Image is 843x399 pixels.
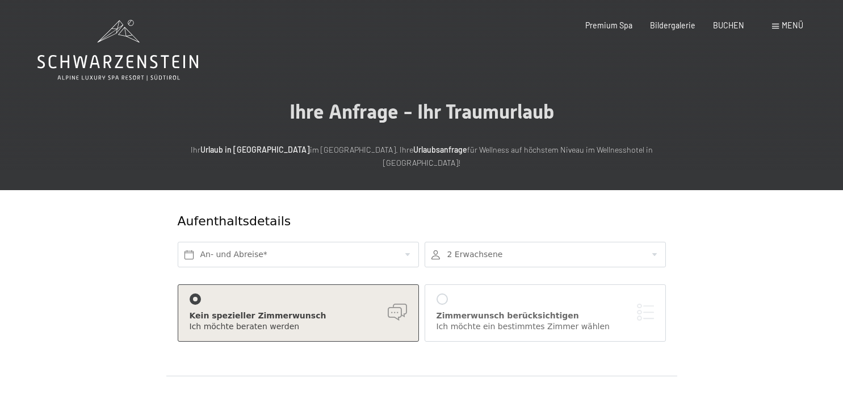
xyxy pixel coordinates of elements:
div: Ich möchte ein bestimmtes Zimmer wählen [437,321,654,333]
div: Kein spezieller Zimmerwunsch [190,310,407,322]
strong: Urlaub in [GEOGRAPHIC_DATA] [200,145,310,154]
p: Ihr im [GEOGRAPHIC_DATA]. Ihre für Wellness auf höchstem Niveau im Wellnesshotel in [GEOGRAPHIC_D... [172,144,672,169]
strong: Urlaubsanfrage [413,145,467,154]
div: Aufenthaltsdetails [178,213,584,230]
span: Menü [782,20,803,30]
div: Zimmerwunsch berücksichtigen [437,310,654,322]
span: Ihre Anfrage - Ihr Traumurlaub [290,100,554,123]
a: Premium Spa [585,20,632,30]
div: Ich möchte beraten werden [190,321,407,333]
a: BUCHEN [713,20,744,30]
a: Bildergalerie [650,20,695,30]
